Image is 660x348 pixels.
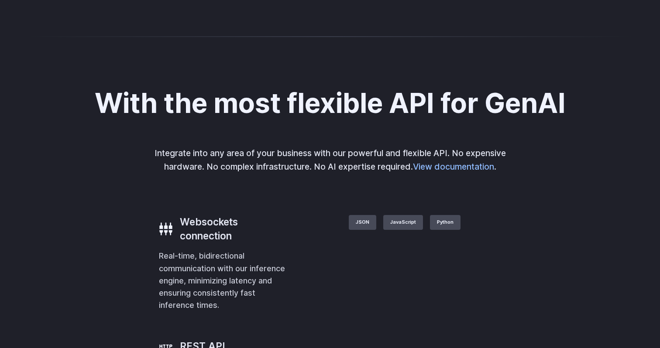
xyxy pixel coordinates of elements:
label: JSON [349,215,376,230]
p: Integrate into any area of your business with our powerful and flexible API. No expensive hardwar... [148,147,512,173]
a: View documentation [413,161,494,172]
label: JavaScript [383,215,423,230]
h2: With the most flexible API for GenAI [95,89,566,119]
h3: Websockets connection [180,215,287,243]
p: Real-time, bidirectional communication with our inference engine, minimizing latency and ensuring... [159,250,287,311]
label: Python [430,215,461,230]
